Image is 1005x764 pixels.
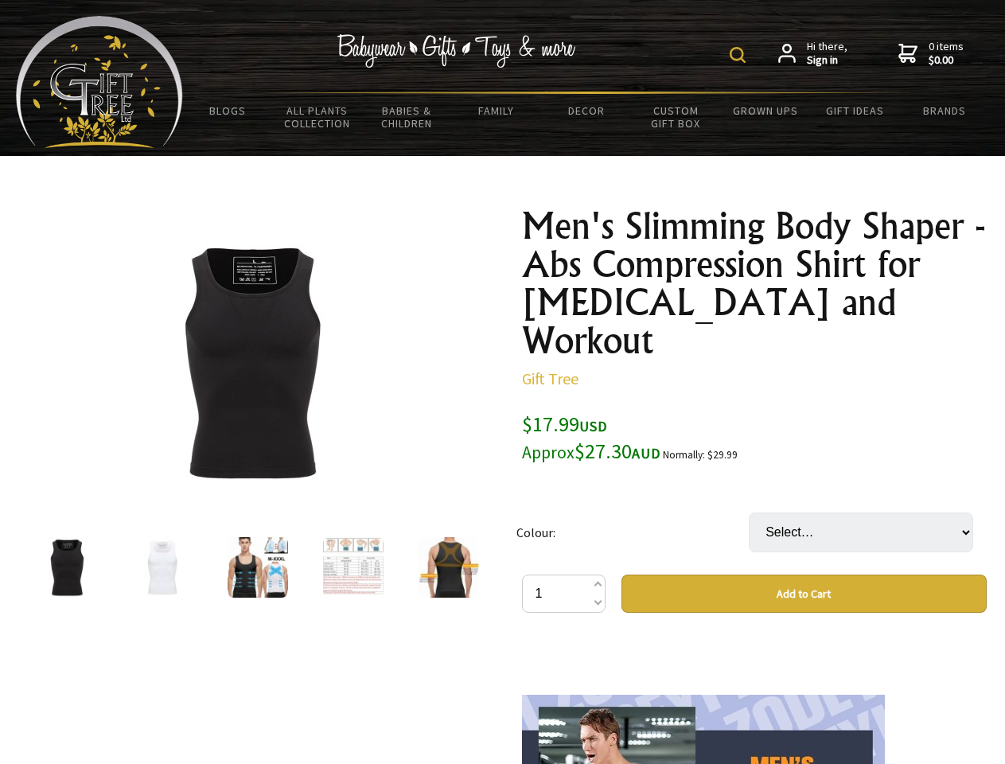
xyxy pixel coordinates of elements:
td: Colour: [516,490,749,575]
span: USD [579,417,607,435]
small: Normally: $29.99 [663,448,738,462]
a: Gift Ideas [810,94,900,127]
span: AUD [632,444,660,462]
a: All Plants Collection [273,94,363,140]
a: Decor [541,94,631,127]
a: 0 items$0.00 [898,40,964,68]
span: Hi there, [807,40,847,68]
h1: Men's Slimming Body Shaper - Abs Compression Shirt for [MEDICAL_DATA] and Workout [522,207,987,360]
img: Babywear - Gifts - Toys & more [337,34,576,68]
span: 0 items [929,39,964,68]
a: Custom Gift Box [631,94,721,140]
img: Men's Slimming Body Shaper - Abs Compression Shirt for Gynecomastia and Workout [132,537,193,598]
a: Grown Ups [720,94,810,127]
a: BLOGS [183,94,273,127]
a: Babies & Children [362,94,452,140]
a: Brands [900,94,990,127]
strong: Sign in [807,53,847,68]
img: Babyware - Gifts - Toys and more... [16,16,183,148]
small: Approx [522,442,575,463]
img: Men's Slimming Body Shaper - Abs Compression Shirt for Gynecomastia and Workout [37,537,97,598]
span: $17.99 $27.30 [522,411,660,464]
button: Add to Cart [621,575,987,613]
strong: $0.00 [929,53,964,68]
img: Men's Slimming Body Shaper - Abs Compression Shirt for Gynecomastia and Workout [419,537,479,598]
a: Family [452,94,542,127]
a: Hi there,Sign in [778,40,847,68]
img: product search [730,47,746,63]
img: Men's Slimming Body Shaper - Abs Compression Shirt for Gynecomastia and Workout [228,537,288,598]
img: Men's Slimming Body Shaper - Abs Compression Shirt for Gynecomastia and Workout [323,537,384,598]
img: Men's Slimming Body Shaper - Abs Compression Shirt for Gynecomastia and Workout [127,238,376,486]
a: Gift Tree [522,368,578,388]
